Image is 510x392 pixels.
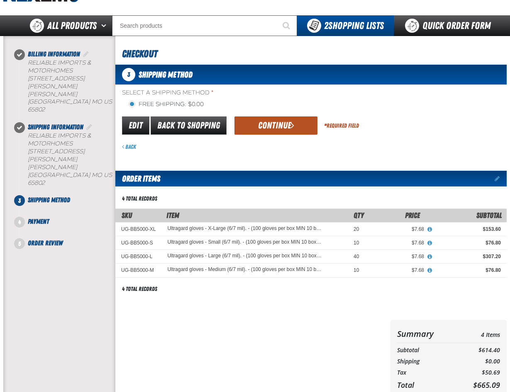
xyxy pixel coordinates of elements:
button: View All Prices for Ultragard gloves - Large (6/7 mil). - (100 gloves per box MIN 10 box order) [424,253,435,261]
div: 4 total records [122,285,157,293]
span: [STREET_ADDRESS][PERSON_NAME][PERSON_NAME] [28,75,85,98]
div: $76.80 [436,267,501,273]
span: Item [166,211,179,220]
li: Billing Information. Step 1 of 5. Completed [20,49,115,122]
a: Ultragard gloves - Large (6/7 mil). - (100 gloves per box MIN 10 box order) [167,253,322,259]
div: $7.68 [371,240,424,246]
span: MO [92,172,102,179]
span: RELIABLE IMPORTS & MOTORHOMES [28,132,91,147]
span: 4 [14,217,25,227]
button: View All Prices for Ultragard gloves - Small (6/7 mil). - (100 gloves per box MIN 10 box order) [424,240,435,247]
strong: 2 [324,20,328,31]
a: Quick Order Form [394,15,506,36]
bdo: 65802 [28,106,45,113]
button: You have 2 Shopping Lists. Open to view details [297,15,394,36]
a: Edit items [495,176,507,181]
a: Ultragard gloves - X-Large (6/7 mil). - (100 gloves per box MIN 10 box order) [167,226,322,232]
span: Checkout [122,48,157,60]
a: Edit Billing Information [82,50,90,58]
th: Summary [397,327,456,341]
div: $7.68 [371,226,424,232]
label: Free Shipping: $0.00 [129,101,204,109]
span: 3 [122,68,135,81]
h2: Order Items [115,171,160,186]
li: Shipping Method. Step 3 of 5. Not Completed [20,195,115,217]
a: SKU [122,211,132,220]
span: $665.09 [473,380,500,390]
div: $153.60 [436,226,501,232]
input: Search [112,15,297,36]
button: Open All Products pages [98,15,112,36]
a: Back [122,143,136,150]
a: Ultragard gloves - Medium (6/7 mil). - (100 gloves per box MIN 10 box order) [167,267,322,273]
span: Qty [354,211,364,220]
button: Continue [234,116,317,135]
th: Tax [397,367,456,378]
nav: Checkout steps. Current step is Shipping Method. Step 3 of 5 [13,49,115,248]
td: $50.69 [456,367,500,378]
td: UG-BB5000-XL [115,222,161,236]
span: Payment [28,218,49,225]
button: Start Searching [276,15,297,36]
li: Payment. Step 4 of 5. Not Completed [20,217,115,238]
span: Select a Shipping Method [122,89,507,97]
span: 10 [354,267,359,273]
div: $307.20 [436,253,501,260]
span: Shopping Lists [324,20,384,31]
td: 4 Items [456,327,500,341]
span: 5 [14,238,25,249]
span: Shipping Information [28,123,83,131]
span: US [104,98,112,105]
th: Shipping [397,356,456,367]
div: $7.68 [371,267,424,273]
span: Shipping Method [139,70,193,80]
span: Price [405,211,420,220]
th: Total [397,378,456,392]
div: $76.80 [436,240,501,246]
span: US [104,172,112,179]
button: View All Prices for Ultragard gloves - X-Large (6/7 mil). - (100 gloves per box MIN 10 box order) [424,226,435,233]
span: Shipping Method [28,196,70,204]
td: UG-BB5000-L [115,250,161,264]
th: Subtotal [397,345,456,356]
span: Order Review [28,239,63,247]
span: [STREET_ADDRESS][PERSON_NAME][PERSON_NAME] [28,148,85,171]
td: $614.40 [456,345,500,356]
button: View All Prices for Ultragard gloves - Medium (6/7 mil). - (100 gloves per box MIN 10 box order) [424,267,435,274]
input: Free Shipping: $0.00 [129,101,135,107]
bdo: 65802 [28,179,45,186]
div: $7.68 [371,253,424,260]
div: Required Field [324,122,359,130]
span: 40 [354,254,359,259]
li: Shipping Information. Step 2 of 5. Completed [20,122,115,195]
td: UG-BB5000-S [115,236,161,250]
span: 20 [354,226,359,232]
a: Edit Shipping Information [85,123,93,131]
li: Order Review. Step 5 of 5. Not Completed [20,238,115,248]
span: 10 [354,240,359,246]
span: [GEOGRAPHIC_DATA] [28,172,90,179]
span: RELIABLE IMPORTS & MOTORHOMES [28,59,91,74]
span: 3 [14,195,25,206]
span: MO [92,98,102,105]
a: Back to Shopping [151,116,227,135]
a: Ultragard gloves - Small (6/7 mil). - (100 gloves per box MIN 10 box order) [167,240,322,245]
span: [GEOGRAPHIC_DATA] [28,98,90,105]
span: Subtotal [476,211,502,220]
div: 4 total records [122,195,157,203]
td: UG-BB5000-M [115,264,161,277]
a: Edit [122,116,149,135]
td: $0.00 [456,356,500,367]
span: All Products [47,18,97,33]
span: Billing Information [28,50,80,58]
